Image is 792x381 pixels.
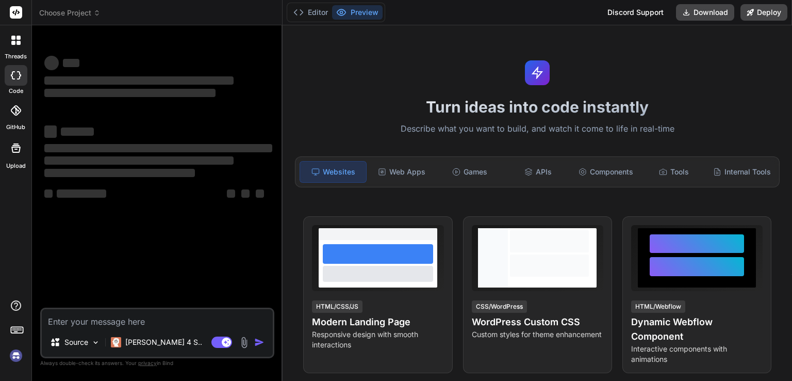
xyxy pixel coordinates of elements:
label: GitHub [6,123,25,132]
img: Claude 4 Sonnet [111,337,121,347]
span: ‌ [44,125,57,138]
span: ‌ [44,56,59,70]
h1: Turn ideas into code instantly [289,98,786,116]
button: Deploy [740,4,787,21]
span: ‌ [44,189,53,198]
span: ‌ [241,189,250,198]
span: ‌ [44,89,216,97]
div: HTML/Webflow [631,300,685,313]
div: CSS/WordPress [472,300,527,313]
img: attachment [238,337,250,348]
div: APIs [505,161,571,183]
span: ‌ [44,144,272,152]
p: Interactive components with animations [631,344,763,364]
p: Custom styles for theme enhancement [472,329,603,340]
span: privacy [138,360,157,366]
button: Download [676,4,734,21]
h4: Modern Landing Page [312,315,443,329]
label: code [9,87,23,96]
p: Source [64,337,88,347]
p: Describe what you want to build, and watch it come to life in real-time [289,122,786,136]
img: icon [254,337,265,347]
span: ‌ [57,189,106,198]
button: Editor [289,5,332,20]
img: signin [7,347,25,364]
button: Preview [332,5,383,20]
img: Pick Models [91,338,100,347]
div: Games [437,161,503,183]
p: [PERSON_NAME] 4 S.. [125,337,202,347]
span: Choose Project [39,8,101,18]
label: threads [5,52,27,61]
div: Internal Tools [709,161,775,183]
div: Components [573,161,639,183]
h4: WordPress Custom CSS [472,315,603,329]
div: Websites [300,161,367,183]
div: Web Apps [369,161,435,183]
span: ‌ [44,169,195,177]
label: Upload [6,162,26,170]
div: Discord Support [601,4,670,21]
span: ‌ [63,59,79,67]
p: Always double-check its answers. Your in Bind [40,358,274,368]
span: ‌ [227,189,235,198]
span: ‌ [44,76,234,85]
span: ‌ [61,128,94,136]
p: Responsive design with smooth interactions [312,329,443,350]
span: ‌ [44,156,234,165]
span: ‌ [256,189,264,198]
div: Tools [641,161,707,183]
div: HTML/CSS/JS [312,300,362,313]
h4: Dynamic Webflow Component [631,315,763,344]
